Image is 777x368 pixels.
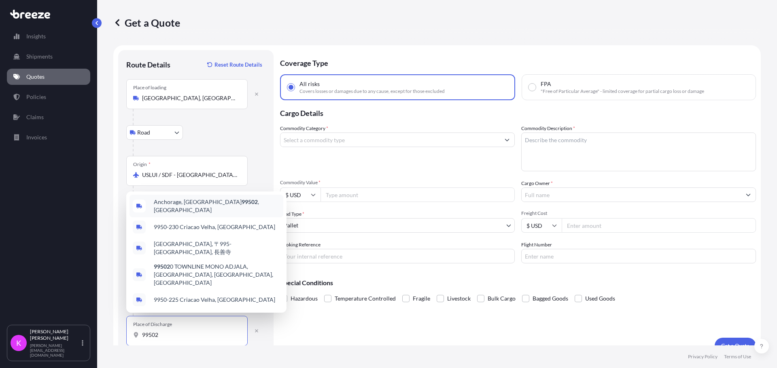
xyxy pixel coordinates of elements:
span: Used Goods [585,292,615,305]
input: Your internal reference [280,249,515,263]
p: Special Conditions [280,280,756,286]
span: Bulk Cargo [488,292,516,305]
p: Cargo Details [280,100,756,124]
span: K [16,339,21,347]
p: Coverage Type [280,50,756,74]
input: Select a commodity type [280,132,500,147]
p: Policies [26,93,46,101]
b: 99502 [154,263,170,270]
label: Cargo Owner [521,179,553,187]
input: Type amount [321,187,515,202]
p: Get a Quote [113,16,180,29]
span: All risks [299,80,320,88]
button: Show suggestions [500,132,514,147]
label: Commodity Category [280,124,328,132]
div: Place of Discharge [133,321,172,328]
span: Temperature Controlled [335,292,396,305]
p: Route Details [126,60,170,69]
span: Livestock [447,292,471,305]
p: Insights [26,32,46,40]
div: Origin [133,161,151,168]
input: Place of loading [142,94,238,102]
label: Commodity Description [521,124,575,132]
p: Invoices [26,133,47,141]
button: Select transport [126,125,183,140]
span: Covers losses or damages due to any cause, except for those excluded [299,88,445,95]
span: "Free of Particular Average" - limited coverage for partial cargo loss or damage [541,88,704,95]
p: Claims [26,113,44,121]
label: Booking Reference [280,241,321,249]
span: Anchorage, [GEOGRAPHIC_DATA] , [GEOGRAPHIC_DATA] [154,198,280,214]
p: Terms of Use [724,353,751,360]
span: Load Type [280,210,304,218]
input: Place of Discharge [142,331,238,339]
p: Shipments [26,53,53,61]
p: [PERSON_NAME] [PERSON_NAME] [30,328,80,341]
span: Pallet [284,221,298,229]
input: Enter name [521,249,756,263]
span: Fragile [413,292,430,305]
span: Freight Cost [521,210,756,217]
span: Road [137,128,150,137]
span: 9950-230 Criacao Velha, [GEOGRAPHIC_DATA] [154,223,275,231]
input: Origin [142,171,238,179]
span: FPA [541,80,551,88]
p: Get a Quote [721,342,749,350]
div: Show suggestions [126,191,287,313]
span: Hazardous [291,292,318,305]
input: Full name [522,187,741,202]
label: Flight Number [521,241,552,249]
span: [GEOGRAPHIC_DATA], 〒995-[GEOGRAPHIC_DATA], 長善寺 [154,240,280,256]
button: Show suggestions [741,187,756,202]
b: 99502 [242,198,258,205]
input: Enter amount [562,218,756,233]
p: [PERSON_NAME][EMAIL_ADDRESS][DOMAIN_NAME] [30,343,80,357]
p: Privacy Policy [688,353,718,360]
span: Bagged Goods [533,292,568,305]
div: Place of loading [133,84,166,91]
p: Quotes [26,73,45,81]
p: Reset Route Details [214,61,262,69]
span: 9950-225 Criacao Velha, [GEOGRAPHIC_DATA] [154,296,275,304]
span: 0 TOWNLINE MONO ADJALA, [GEOGRAPHIC_DATA], [GEOGRAPHIC_DATA], [GEOGRAPHIC_DATA] [154,263,280,287]
span: Commodity Value [280,179,515,186]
